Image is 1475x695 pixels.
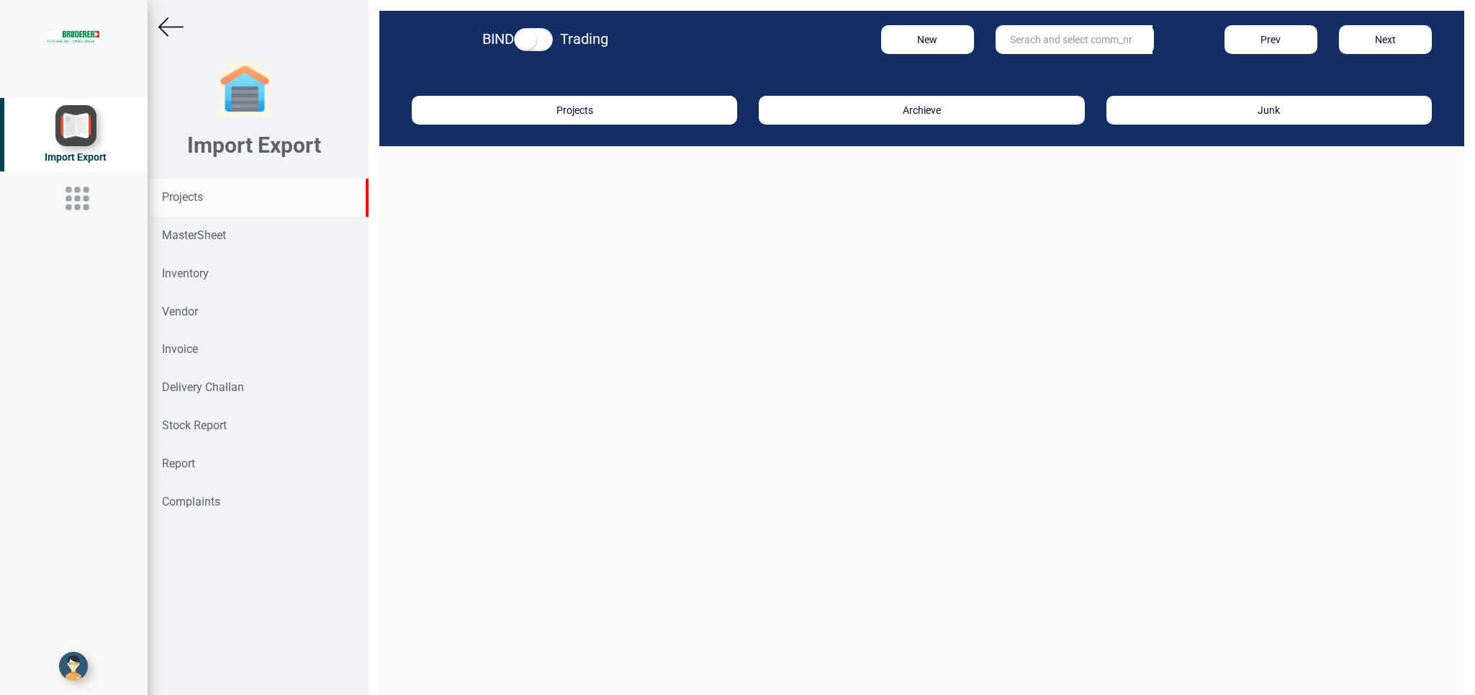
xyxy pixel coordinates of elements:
span: Import Export [45,151,107,163]
strong: Trading [560,30,608,48]
button: New [881,25,974,54]
button: Junk [1106,96,1432,125]
button: Next [1339,25,1432,54]
input: Serach and select comm_nr [996,25,1153,54]
strong: Vendor [162,305,198,318]
strong: Invoice [162,342,198,356]
strong: Projects [162,190,203,204]
strong: BIND [482,30,514,48]
button: Archieve [759,96,1084,125]
strong: Delivery Challan [162,380,244,394]
strong: Inventory [162,266,209,280]
strong: Stock Report [162,418,227,432]
strong: Complaints [162,495,220,508]
b: Import Export [187,133,321,158]
img: garage-closed.png [216,61,274,119]
strong: Report [162,457,195,470]
button: Prev [1224,25,1317,54]
strong: MasterSheet [162,228,226,242]
button: Projects [412,96,737,125]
